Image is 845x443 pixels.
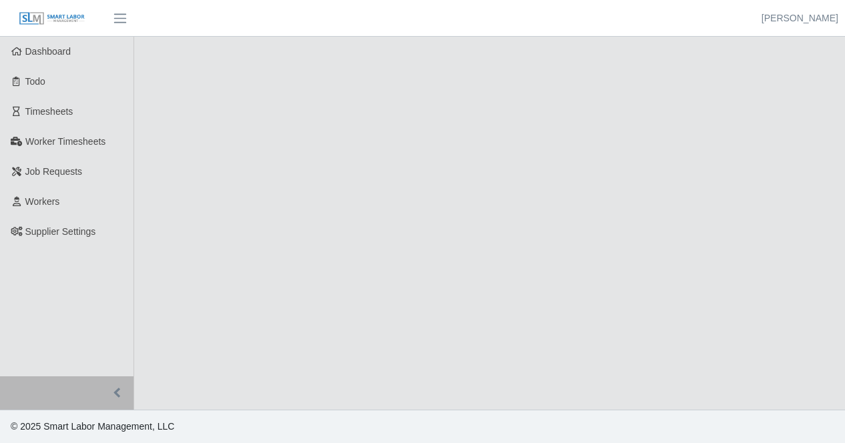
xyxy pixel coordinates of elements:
[25,136,105,147] span: Worker Timesheets
[11,421,174,432] span: © 2025 Smart Labor Management, LLC
[762,11,838,25] a: [PERSON_NAME]
[25,196,60,207] span: Workers
[25,46,71,57] span: Dashboard
[25,76,45,87] span: Todo
[19,11,85,26] img: SLM Logo
[25,106,73,117] span: Timesheets
[25,226,96,237] span: Supplier Settings
[25,166,83,177] span: Job Requests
